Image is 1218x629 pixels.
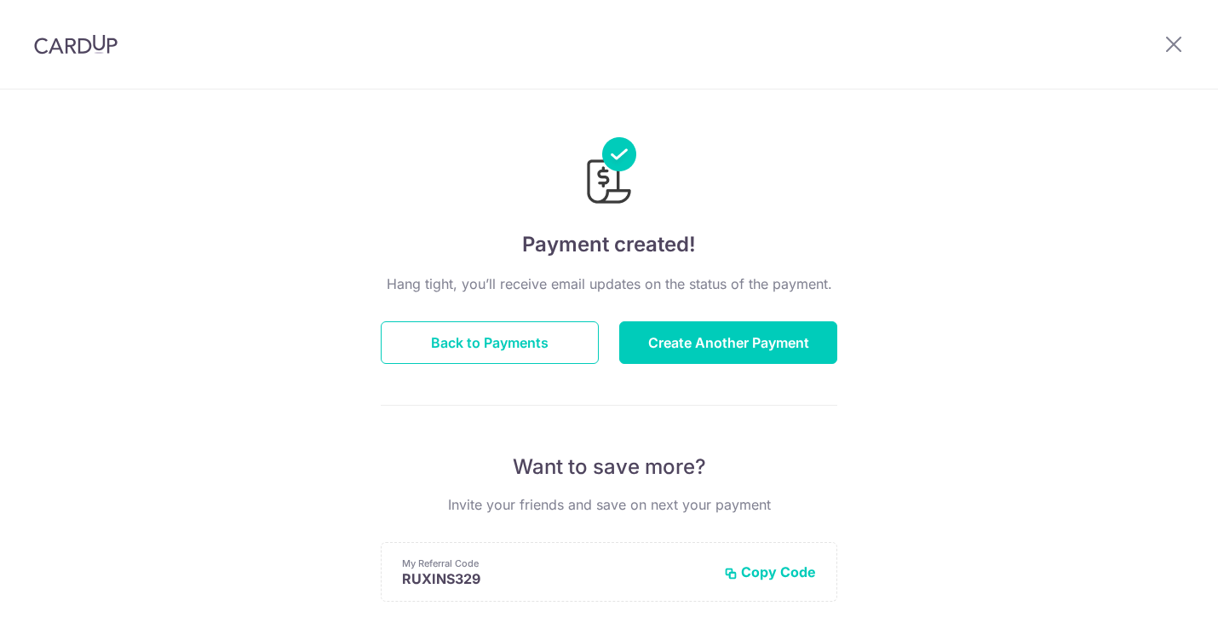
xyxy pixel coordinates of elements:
p: Invite your friends and save on next your payment [381,494,837,515]
img: Payments [582,137,636,209]
p: My Referral Code [402,557,710,570]
button: Copy Code [724,563,816,580]
p: Hang tight, you’ll receive email updates on the status of the payment. [381,274,837,294]
h4: Payment created! [381,229,837,260]
button: Create Another Payment [619,321,837,364]
img: CardUp [34,34,118,55]
button: Back to Payments [381,321,599,364]
p: RUXINS329 [402,570,710,587]
p: Want to save more? [381,453,837,481]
